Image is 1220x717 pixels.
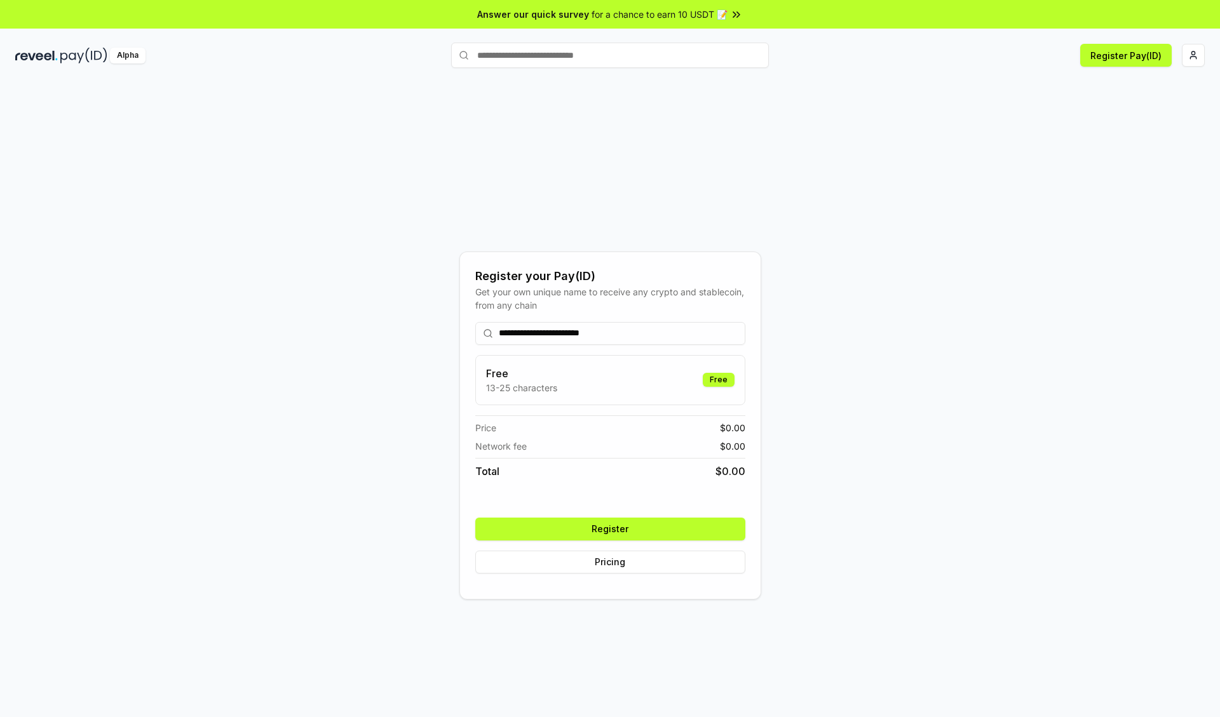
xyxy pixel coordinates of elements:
[475,285,745,312] div: Get your own unique name to receive any crypto and stablecoin, from any chain
[475,421,496,434] span: Price
[720,421,745,434] span: $ 0.00
[475,464,499,479] span: Total
[720,439,745,453] span: $ 0.00
[110,48,146,64] div: Alpha
[475,439,527,453] span: Network fee
[703,373,735,387] div: Free
[715,464,745,479] span: $ 0.00
[592,8,728,21] span: for a chance to earn 10 USDT 📝
[486,366,557,381] h3: Free
[1080,44,1172,67] button: Register Pay(ID)
[475,267,745,285] div: Register your Pay(ID)
[486,381,557,394] p: 13-25 characters
[60,48,107,64] img: pay_id
[15,48,58,64] img: reveel_dark
[475,551,745,573] button: Pricing
[475,518,745,540] button: Register
[477,8,589,21] span: Answer our quick survey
